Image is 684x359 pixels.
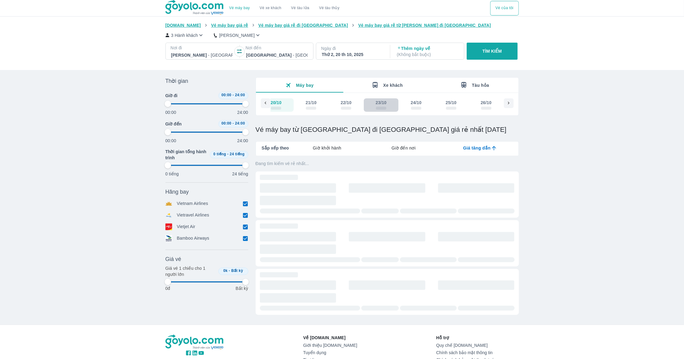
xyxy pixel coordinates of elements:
p: Bamboo Airways [177,235,209,242]
span: Tàu hỏa [472,83,489,88]
p: 3 Hành khách [171,32,198,38]
span: Giờ đến [165,121,182,127]
a: Vé tàu lửa [286,1,314,16]
span: Sắp xếp theo [262,145,289,151]
span: - [227,152,229,156]
div: choose transportation mode [490,1,519,16]
span: 24:00 [235,93,245,97]
span: 0k [223,269,228,273]
span: Vé máy bay giá rẻ từ [PERSON_NAME] đi [GEOGRAPHIC_DATA] [358,23,491,28]
span: Giờ đi [165,93,178,99]
h1: Vé máy bay từ [GEOGRAPHIC_DATA] đi [GEOGRAPHIC_DATA] giá rẻ nhất [DATE] [256,125,519,134]
span: Hãng bay [165,188,189,195]
div: 23/10 [376,100,387,106]
span: Vé máy bay giá rẻ [211,23,248,28]
span: Giá vé [165,255,181,263]
div: 26/10 [481,100,492,106]
p: 24:00 [237,109,248,115]
div: 25/10 [446,100,457,106]
span: - [232,93,234,97]
button: Vé của tôi [490,1,519,16]
div: 22/10 [341,100,352,106]
img: logo [165,335,225,350]
span: Vé máy bay giá rẻ đi [GEOGRAPHIC_DATA] [258,23,348,28]
span: Giá tăng dần [463,145,491,151]
span: 00:00 [222,93,232,97]
span: 24:00 [235,121,245,125]
a: Giới thiệu [DOMAIN_NAME] [303,343,357,348]
span: Bất kỳ [231,269,243,273]
p: Giá vé 1 chiều cho 1 người lớn [165,265,216,277]
button: TÌM KIẾM [467,43,518,60]
p: Đang tìm kiếm vé rẻ nhất... [256,160,519,167]
a: Chính sách bảo mật thông tin [436,350,519,355]
a: Tuyển dụng [303,350,357,355]
span: - [232,121,234,125]
p: Vietravel Airlines [177,212,209,219]
span: Thời gian tổng hành trình [165,149,207,161]
button: [PERSON_NAME] [214,32,261,38]
div: 20/10 [271,100,282,106]
span: 00:00 [222,121,232,125]
span: Thời gian [165,77,188,85]
div: Thứ 2, 20 th 10, 2025 [322,51,383,58]
p: 00:00 [165,109,176,115]
div: scrollable day and price [49,98,282,112]
p: Hỗ trợ [436,335,519,341]
p: Nơi đi [171,45,233,51]
div: choose transportation mode [224,1,344,16]
p: Vietjet Air [177,223,196,230]
span: Giờ đến nơi [392,145,416,151]
p: TÌM KIẾM [483,48,502,54]
p: 0 tiếng [165,171,179,177]
a: Quy chế [DOMAIN_NAME] [436,343,519,348]
a: Vé xe khách [260,6,281,10]
span: [DOMAIN_NAME] [165,23,201,28]
nav: breadcrumb [165,22,519,28]
p: [PERSON_NAME] [219,32,255,38]
p: Thêm ngày về [397,45,459,58]
p: Ngày đi [321,45,384,51]
button: 3 Hành khách [165,32,204,38]
span: - [229,269,230,273]
p: 24:00 [237,138,248,144]
span: Giờ khởi hành [313,145,341,151]
div: 21/10 [306,100,317,106]
p: 24 tiếng [232,171,248,177]
button: Vé tàu thủy [314,1,344,16]
span: Máy bay [296,83,314,88]
p: Về [DOMAIN_NAME] [303,335,357,341]
p: Bất kỳ [236,285,248,291]
span: 0 tiếng [213,152,226,156]
span: Xe khách [383,83,403,88]
span: 24 tiếng [230,152,245,156]
p: 0đ [165,285,170,291]
p: 00:00 [165,138,176,144]
p: ( Không bắt buộc ) [397,51,459,58]
p: Nơi đến [246,45,308,51]
a: Vé máy bay [229,6,250,10]
div: 24/10 [411,100,422,106]
div: lab API tabs example [289,142,518,154]
p: Vietnam Airlines [177,200,208,207]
